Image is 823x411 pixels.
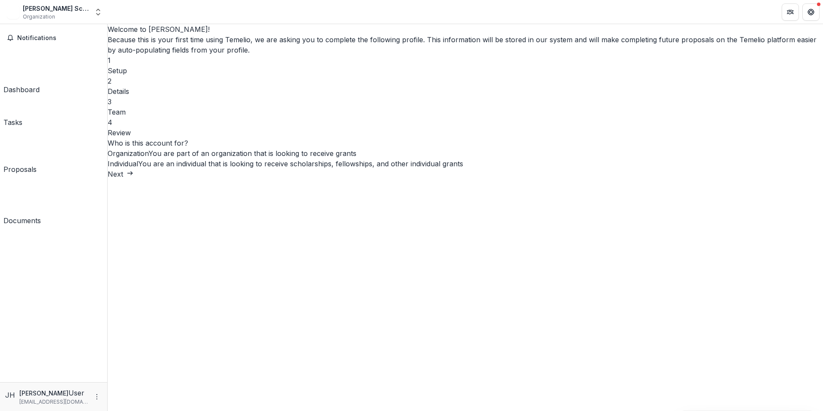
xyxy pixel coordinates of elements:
button: Next [108,169,133,179]
div: Dashboard [3,84,40,95]
img: Jason Hannasch School [7,5,21,19]
h3: Team [108,107,823,117]
h2: Welcome to [PERSON_NAME]! [108,24,823,34]
a: Proposals [3,131,37,174]
button: Notifications [3,31,104,45]
div: Proposals [3,164,37,174]
button: Partners [782,3,799,21]
span: Organization [108,149,149,158]
div: Jason Hannasch [5,390,16,400]
p: User [68,388,84,398]
div: 3 [108,97,823,107]
div: 1 [108,55,823,65]
label: Who is this account for? [108,139,188,147]
span: Individual [108,159,138,168]
p: [PERSON_NAME] [19,389,68,398]
div: 2 [108,76,823,86]
a: Tasks [3,98,22,128]
button: Get Help [802,3,820,21]
div: Progress [108,55,823,138]
h3: Setup [108,65,823,76]
p: Because this is your first time using Temelio, we are asking you to complete the following profil... [108,34,823,55]
div: 4 [108,117,823,128]
div: Documents [3,215,41,226]
span: You are an individual that is looking to receive scholarships, fellowships, and other individual ... [138,159,463,168]
a: Documents [3,178,41,226]
div: [PERSON_NAME] School [24,4,89,13]
button: More [92,392,102,402]
span: Organization [24,13,56,21]
span: Notifications [17,34,100,42]
a: Dashboard [3,48,40,95]
div: Tasks [3,117,22,128]
button: Open entity switcher [92,3,104,21]
h3: Details [108,86,823,97]
span: You are part of an organization that is looking to receive grants [149,149,356,158]
h3: Review [108,128,823,138]
p: [EMAIL_ADDRESS][DOMAIN_NAME] [19,398,88,406]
